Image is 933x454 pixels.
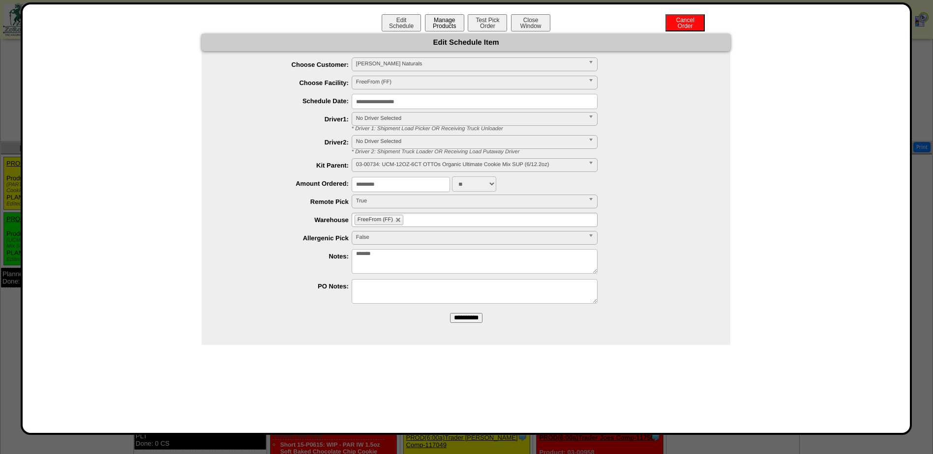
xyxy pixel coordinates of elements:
button: CancelOrder [665,14,705,31]
span: 03-00734: UCM-12OZ-6CT OTTOs Organic Ultimate Cookie Mix SUP (6/12.2oz) [356,159,584,170]
label: PO Notes: [221,283,352,290]
label: Allergenic Pick [221,234,352,242]
label: Kit Parent: [221,162,352,169]
span: FreeFrom (FF) [358,217,393,223]
label: Choose Customer: [221,61,352,68]
button: CloseWindow [511,14,550,31]
label: Driver1: [221,115,352,123]
div: * Driver 1: Shipment Load Picker OR Receiving Truck Unloader [344,126,730,132]
span: True [356,195,584,207]
span: FreeFrom (FF) [356,76,584,88]
span: No Driver Selected [356,113,584,124]
span: No Driver Selected [356,136,584,147]
label: Notes: [221,253,352,260]
label: Choose Facility: [221,79,352,86]
button: Test PickOrder [468,14,507,31]
label: Remote Pick [221,198,352,205]
label: Warehouse [221,216,352,224]
span: [PERSON_NAME] Naturals [356,58,584,70]
label: Driver2: [221,139,352,146]
label: Schedule Date: [221,97,352,105]
a: CloseWindow [510,22,551,29]
div: Edit Schedule Item [202,34,730,51]
label: Amount Ordered: [221,180,352,187]
div: * Driver 2: Shipment Truck Loader OR Receiving Load Putaway Driver [344,149,730,155]
button: EditSchedule [382,14,421,31]
button: ManageProducts [425,14,464,31]
span: False [356,231,584,243]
